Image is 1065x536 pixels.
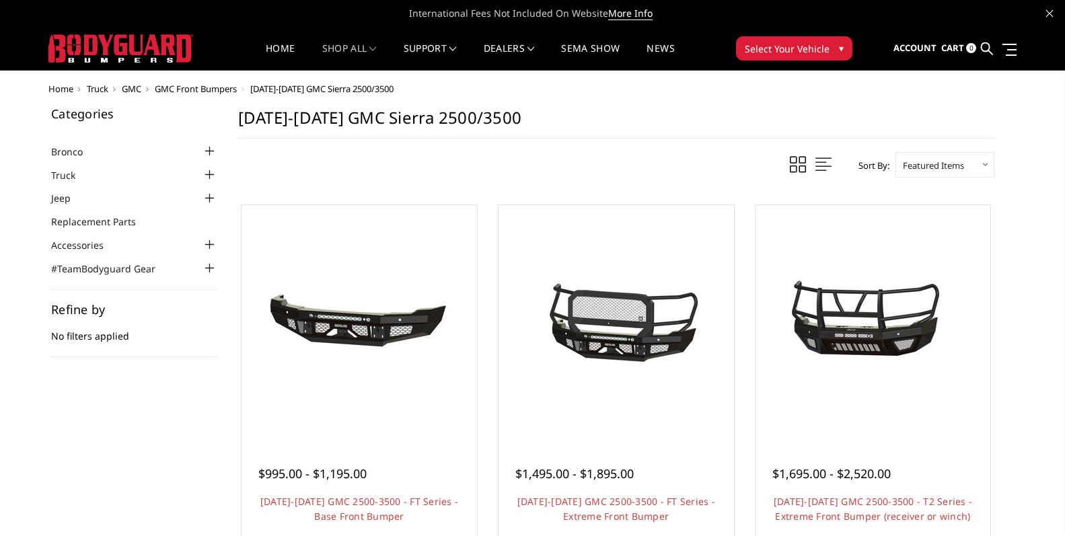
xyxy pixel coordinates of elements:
[260,495,458,523] a: [DATE]-[DATE] GMC 2500-3500 - FT Series - Base Front Bumper
[745,42,830,56] span: Select Your Vehicle
[893,42,937,54] span: Account
[258,465,367,482] span: $995.00 - $1,195.00
[941,30,976,67] a: Cart 0
[839,41,844,55] span: ▾
[51,262,172,276] a: #TeamBodyguard Gear
[517,495,715,523] a: [DATE]-[DATE] GMC 2500-3500 - FT Series - Extreme Front Bumper
[851,155,889,176] label: Sort By:
[51,238,120,252] a: Accessories
[322,44,377,70] a: shop all
[772,465,891,482] span: $1,695.00 - $2,520.00
[404,44,457,70] a: Support
[51,168,92,182] a: Truck
[941,42,964,54] span: Cart
[515,465,634,482] span: $1,495.00 - $1,895.00
[250,83,394,95] span: [DATE]-[DATE] GMC Sierra 2500/3500
[893,30,937,67] a: Account
[51,303,218,315] h5: Refine by
[238,108,994,139] h1: [DATE]-[DATE] GMC Sierra 2500/3500
[608,7,653,20] a: More Info
[266,44,295,70] a: Home
[155,83,237,95] a: GMC Front Bumpers
[48,34,193,63] img: BODYGUARD BUMPERS
[736,36,852,61] button: Select Your Vehicle
[966,43,976,53] span: 0
[502,208,731,437] a: 2024-2026 GMC 2500-3500 - FT Series - Extreme Front Bumper 2024-2026 GMC 2500-3500 - FT Series - ...
[87,83,108,95] a: Truck
[51,303,218,357] div: No filters applied
[774,495,972,523] a: [DATE]-[DATE] GMC 2500-3500 - T2 Series - Extreme Front Bumper (receiver or winch)
[484,44,535,70] a: Dealers
[48,83,73,95] a: Home
[647,44,674,70] a: News
[245,208,474,437] a: 2024-2025 GMC 2500-3500 - FT Series - Base Front Bumper 2024-2025 GMC 2500-3500 - FT Series - Bas...
[51,191,87,205] a: Jeep
[51,215,153,229] a: Replacement Parts
[759,208,988,437] a: 2024-2026 GMC 2500-3500 - T2 Series - Extreme Front Bumper (receiver or winch) 2024-2026 GMC 2500...
[561,44,620,70] a: SEMA Show
[51,108,218,120] h5: Categories
[122,83,141,95] a: GMC
[51,145,100,159] a: Bronco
